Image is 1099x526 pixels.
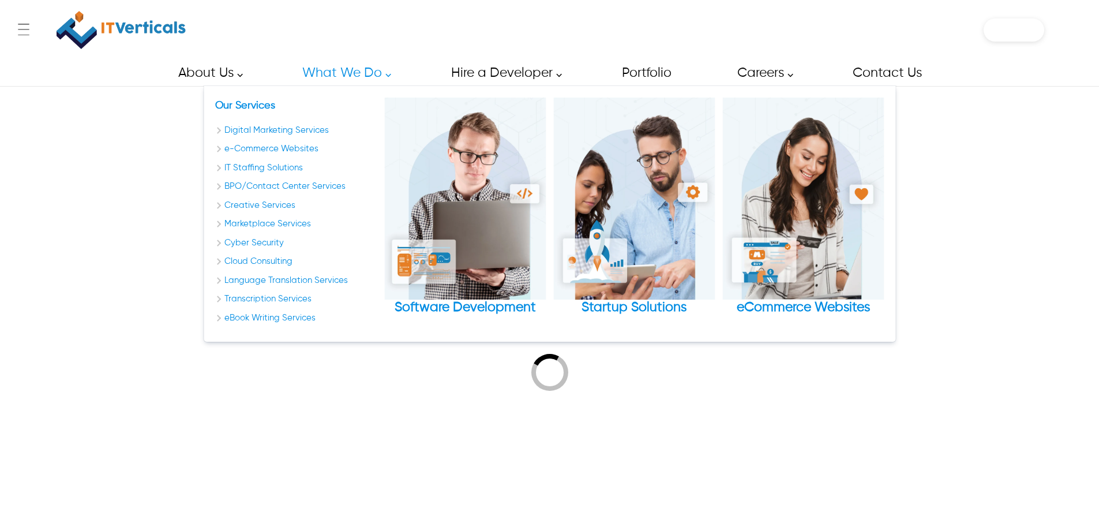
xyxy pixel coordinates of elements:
[722,98,884,330] div: eCommerce Websites
[215,100,275,111] a: Our Services
[839,60,934,86] a: Contact Us
[215,143,377,156] a: e-Commerce Websites
[215,162,377,175] a: IT Staffing Solutions
[289,60,397,86] a: What We Do
[215,293,377,306] a: Transcription Services
[609,60,684,86] a: Portfolio
[722,98,884,316] a: eCommerce Websites
[553,98,715,330] div: Startup Solutions
[215,218,377,231] a: Marketplace Services
[553,98,715,316] a: Startup Solutions
[384,98,546,330] div: Software Development
[215,255,377,268] a: Cloud Consulting
[57,6,186,54] img: IT Verticals Inc
[215,312,377,325] a: eBook Writing Services
[55,6,187,54] a: IT Verticals Inc
[438,60,568,86] a: Hire a Developer
[722,98,884,300] img: eCommerce Websites
[384,98,546,316] a: Software Development
[553,300,715,316] div: Startup Solutions
[215,274,377,288] a: Language Translation Services
[215,124,377,137] a: Digital Marketing Services
[215,199,377,212] a: Creative Services
[215,180,377,193] a: bpo contact center services
[165,60,249,86] a: About Us
[215,237,377,250] a: Cyber Security
[384,300,546,316] div: Software Development
[384,98,546,300] img: Software Development
[553,98,715,300] img: Startup Solutions
[724,60,800,86] a: Careers
[722,300,884,316] div: eCommerce Websites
